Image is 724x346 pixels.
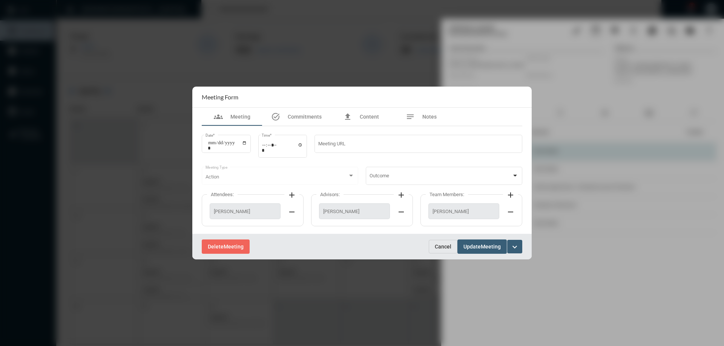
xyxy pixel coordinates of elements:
span: Content [360,114,379,120]
button: Cancel [429,240,457,253]
span: Meeting [224,244,244,250]
mat-icon: notes [406,112,415,121]
label: Attendees: [207,192,238,198]
mat-icon: remove [287,207,296,216]
span: Commitments [288,114,322,120]
span: Notes [422,114,437,120]
span: Meeting [230,114,250,120]
mat-icon: expand_more [510,243,519,252]
span: [PERSON_NAME] [214,209,276,214]
mat-icon: task_alt [271,112,280,121]
span: Cancel [435,244,451,250]
mat-icon: remove [506,207,515,216]
span: [PERSON_NAME] [433,209,495,214]
mat-icon: add [397,191,406,200]
button: UpdateMeeting [457,240,507,254]
span: Delete [208,244,224,250]
span: Meeting [481,244,501,250]
label: Team Members: [426,192,468,198]
mat-icon: groups [214,112,223,121]
label: Advisors: [316,192,344,198]
mat-icon: add [287,191,296,200]
span: Update [463,244,481,250]
mat-icon: remove [397,207,406,216]
button: DeleteMeeting [202,240,250,254]
span: [PERSON_NAME] [323,209,386,214]
span: Action [206,174,219,180]
h2: Meeting Form [202,93,238,101]
mat-icon: add [506,191,515,200]
mat-icon: file_upload [343,112,352,121]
